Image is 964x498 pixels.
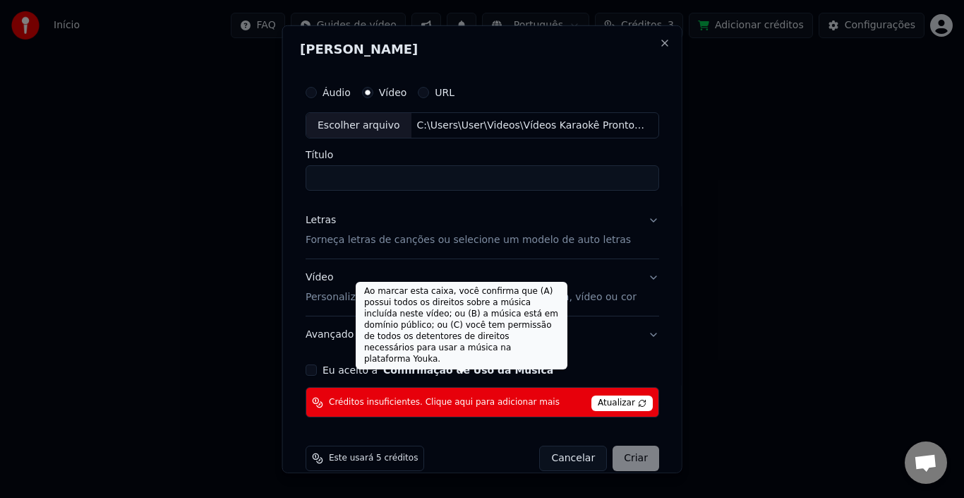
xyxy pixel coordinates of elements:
[329,453,418,464] span: Este usará 5 créditos
[539,446,607,471] button: Cancelar
[411,118,651,132] div: C:\Users\User\Videos\Vídeos Karaokê Prontos\[DOMAIN_NAME] Iria Voar.mp4
[306,233,631,247] p: Forneça letras de canções ou selecione um modelo de auto letras
[306,112,411,138] div: Escolher arquivo
[306,290,637,304] p: Personalize o vídeo de [PERSON_NAME]: use imagem, vídeo ou cor
[306,202,659,259] button: LetrasForneça letras de canções ou selecione um modelo de auto letras
[356,282,567,369] div: Ao marcar esta caixa, você confirma que (A) possui todos os direitos sobre a música incluída nest...
[329,397,560,408] span: Créditos insuficientes. Clique aqui para adicionar mais
[435,87,454,97] label: URL
[383,365,553,375] button: Eu aceito a
[300,42,665,55] h2: [PERSON_NAME]
[306,213,336,227] div: Letras
[306,316,659,353] button: Avançado
[591,396,653,411] span: Atualizar
[306,259,659,316] button: VídeoPersonalize o vídeo de [PERSON_NAME]: use imagem, vídeo ou cor
[306,150,659,160] label: Título
[323,87,351,97] label: Áudio
[306,271,637,304] div: Vídeo
[323,365,553,375] label: Eu aceito a
[378,87,406,97] label: Vídeo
